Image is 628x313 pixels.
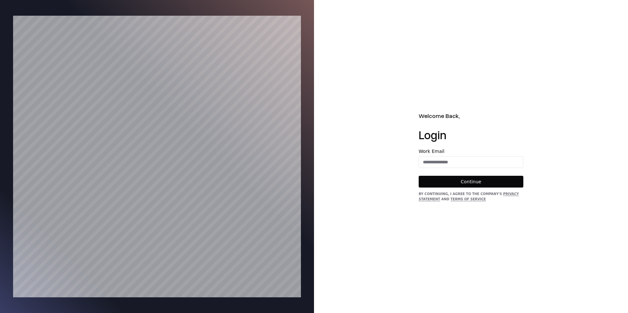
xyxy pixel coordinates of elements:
[419,111,523,120] h2: Welcome Back,
[419,149,523,154] label: Work Email
[419,176,523,188] button: Continue
[450,197,486,201] a: Terms of Service
[419,128,523,141] h1: Login
[419,191,523,202] div: By continuing, I agree to the Company's and
[419,192,519,201] a: Privacy Statement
